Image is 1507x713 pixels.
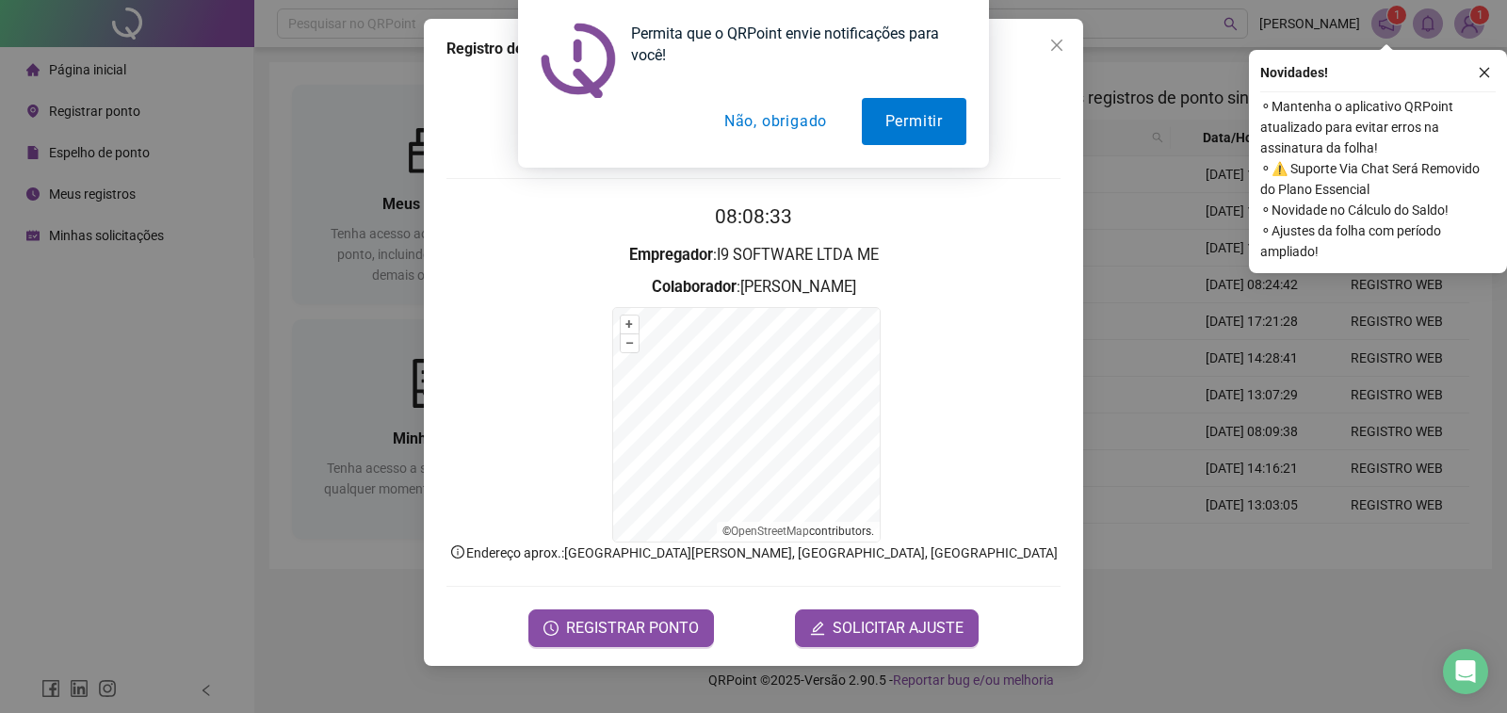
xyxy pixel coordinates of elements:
[722,525,874,538] li: © contributors.
[810,621,825,636] span: edit
[833,617,964,640] span: SOLICITAR AJUSTE
[701,98,851,145] button: Não, obrigado
[715,205,792,228] time: 08:08:33
[862,98,966,145] button: Permitir
[541,23,616,98] img: notification icon
[1260,158,1496,200] span: ⚬ ⚠️ Suporte Via Chat Será Removido do Plano Essencial
[528,609,714,647] button: REGISTRAR PONTO
[629,246,713,264] strong: Empregador
[616,23,966,66] div: Permita que o QRPoint envie notificações para você!
[543,621,559,636] span: clock-circle
[621,334,639,352] button: –
[446,243,1061,267] h3: : I9 SOFTWARE LTDA ME
[1443,649,1488,694] div: Open Intercom Messenger
[1260,220,1496,262] span: ⚬ Ajustes da folha com período ampliado!
[446,275,1061,300] h3: : [PERSON_NAME]
[446,543,1061,563] p: Endereço aprox. : [GEOGRAPHIC_DATA][PERSON_NAME], [GEOGRAPHIC_DATA], [GEOGRAPHIC_DATA]
[731,525,809,538] a: OpenStreetMap
[566,617,699,640] span: REGISTRAR PONTO
[795,609,979,647] button: editSOLICITAR AJUSTE
[652,278,737,296] strong: Colaborador
[621,316,639,333] button: +
[449,543,466,560] span: info-circle
[1260,200,1496,220] span: ⚬ Novidade no Cálculo do Saldo!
